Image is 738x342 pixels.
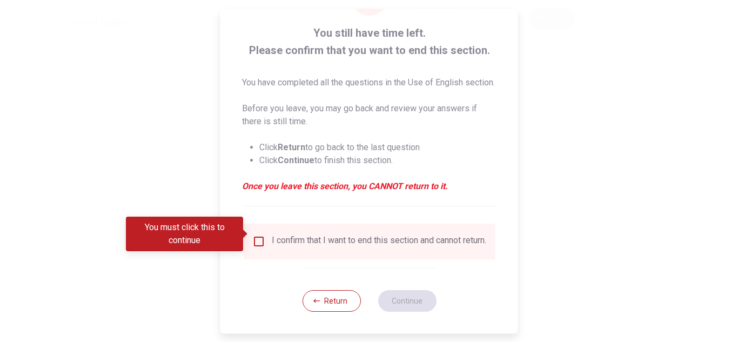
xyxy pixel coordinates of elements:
button: Continue [378,290,436,312]
p: Before you leave, you may go back and review your answers if there is still time. [242,102,497,128]
strong: Continue [278,155,314,165]
div: You must click this to continue [126,217,243,251]
strong: Return [278,142,305,152]
em: Once you leave this section, you CANNOT return to it. [242,180,497,193]
span: You still have time left. Please confirm that you want to end this section. [242,24,497,59]
span: You must click this to continue [252,235,265,248]
p: You have completed all the questions in the Use of English section. [242,76,497,89]
li: Click to finish this section. [259,154,497,167]
button: Return [302,290,360,312]
li: Click to go back to the last question [259,141,497,154]
div: I confirm that I want to end this section and cannot return. [272,235,486,248]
